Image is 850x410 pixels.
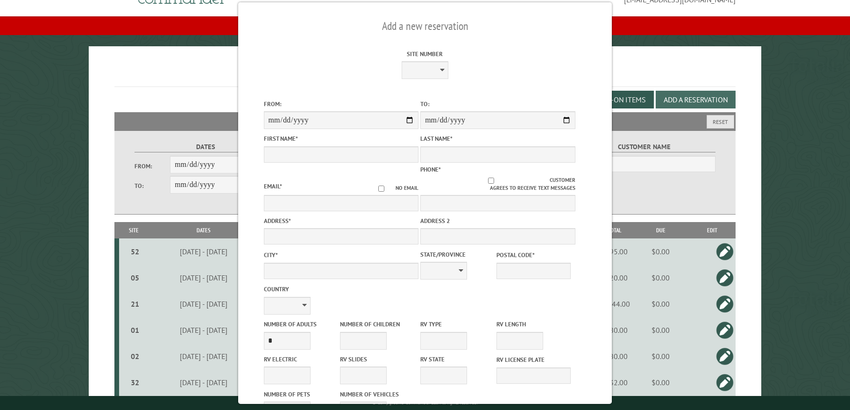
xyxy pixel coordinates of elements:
td: $0.00 [633,291,689,317]
div: [DATE] - [DATE] [150,273,257,282]
td: $0.00 [633,369,689,396]
label: RV State [420,355,495,364]
label: Country [264,285,419,294]
div: [DATE] - [DATE] [150,325,257,335]
label: Site Number [347,50,503,58]
input: Customer agrees to receive text messages [432,178,550,184]
label: State/Province [420,250,495,259]
th: Total [596,222,633,238]
label: First Name [264,134,419,143]
th: Edit [688,222,736,238]
button: Add a Reservation [656,91,736,108]
td: $280.00 [596,343,633,369]
label: RV Electric [264,355,338,364]
label: Address [264,216,419,225]
td: $320.00 [596,265,633,291]
th: Dates [149,222,259,238]
label: Email [264,182,282,190]
label: To: [420,100,575,108]
div: [DATE] - [DATE] [150,352,257,361]
button: Reset [707,115,734,129]
label: Dates [135,142,277,152]
label: Number of Adults [264,320,338,329]
td: $132.00 [596,369,633,396]
label: Customer agrees to receive text messages [420,176,575,192]
label: Postal Code [496,251,571,259]
td: $1044.00 [596,291,633,317]
h2: Add a new reservation [264,17,587,35]
button: Edit Add-on Items [574,91,654,108]
div: 02 [123,352,147,361]
label: RV Slides [340,355,414,364]
h1: Reservations [114,61,736,87]
label: Customer Name [573,142,715,152]
label: Last Name [420,134,575,143]
div: 52 [123,247,147,256]
div: 21 [123,299,147,309]
label: Phone [420,165,441,173]
div: [DATE] - [DATE] [150,247,257,256]
div: [DATE] - [DATE] [150,378,257,387]
td: $295.00 [596,238,633,265]
div: 05 [123,273,147,282]
td: $280.00 [596,317,633,343]
td: $0.00 [633,238,689,265]
td: $0.00 [633,265,689,291]
label: Number of Pets [264,390,338,399]
label: Number of Children [340,320,414,329]
h2: Filters [114,112,736,130]
td: $0.00 [633,343,689,369]
div: [DATE] - [DATE] [150,299,257,309]
input: No email [367,186,396,192]
label: RV Length [496,320,571,329]
label: RV License Plate [496,355,571,364]
div: 32 [123,378,147,387]
th: Due [633,222,689,238]
label: To: [135,181,170,190]
td: $0.00 [633,317,689,343]
label: From: [135,162,170,171]
label: City [264,251,419,259]
small: © Campground Commander LLC. All rights reserved. [372,400,478,406]
label: Address 2 [420,216,575,225]
label: From: [264,100,419,108]
label: No email [367,184,418,192]
label: RV Type [420,320,495,329]
th: Site [119,222,149,238]
div: 01 [123,325,147,335]
label: Number of Vehicles [340,390,414,399]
